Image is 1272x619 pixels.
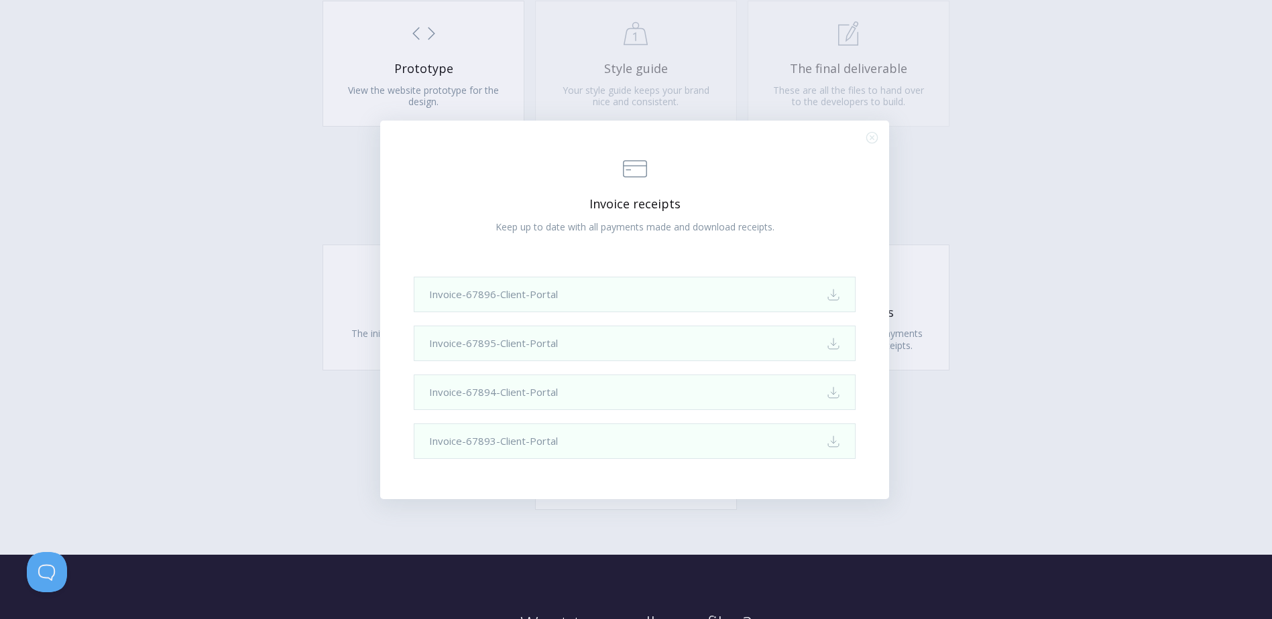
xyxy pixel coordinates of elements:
[414,423,856,459] a: Invoice-67893-Client-Portal
[434,196,835,212] span: Invoice receipts
[866,132,878,143] button: Close (Press escape to close)
[414,277,856,312] a: Invoice-67896-Client-Portal
[414,326,856,361] a: Invoice-67895-Client-Portal
[414,374,856,410] a: Invoice-67894-Client-Portal
[496,220,774,233] span: Keep up to date with all payments made and download receipts.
